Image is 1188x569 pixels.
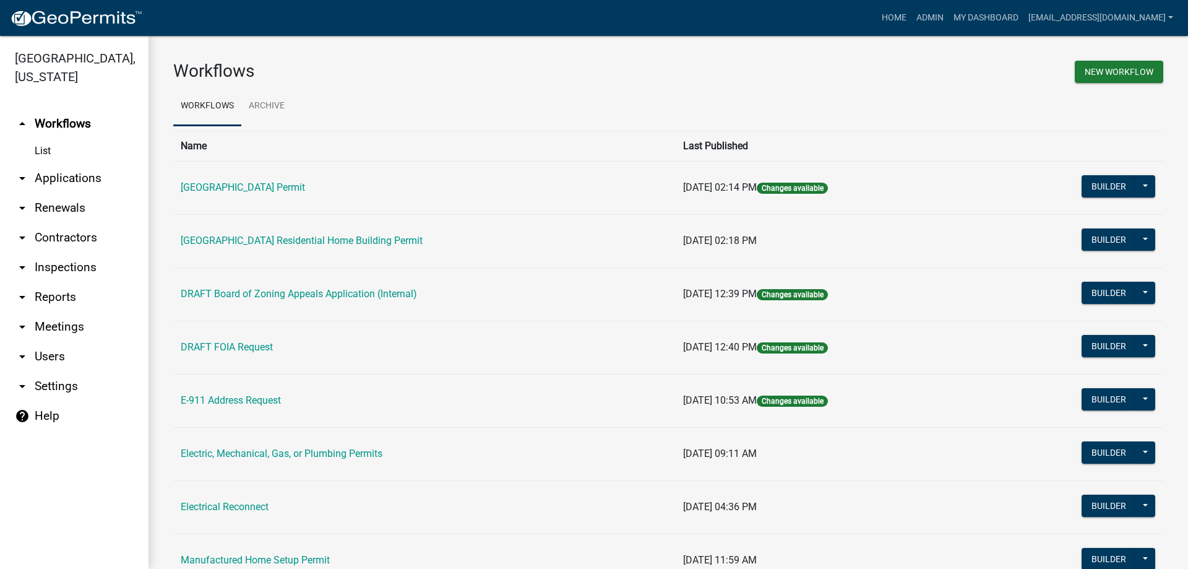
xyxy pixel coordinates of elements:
span: [DATE] 02:14 PM [683,181,757,193]
span: [DATE] 11:59 AM [683,554,757,566]
span: [DATE] 02:18 PM [683,235,757,246]
button: Builder [1082,495,1136,517]
a: Electrical Reconnect [181,501,269,513]
h3: Workflows [173,61,659,82]
a: DRAFT FOIA Request [181,341,273,353]
a: DRAFT Board of Zoning Appeals Application (Internal) [181,288,417,300]
i: arrow_drop_down [15,230,30,245]
i: arrow_drop_up [15,116,30,131]
i: arrow_drop_down [15,319,30,334]
i: help [15,409,30,423]
button: Builder [1082,335,1136,357]
span: Changes available [757,289,827,300]
a: Archive [241,87,292,126]
button: Builder [1082,388,1136,410]
th: Last Published [676,131,988,161]
button: New Workflow [1075,61,1163,83]
span: [DATE] 04:36 PM [683,501,757,513]
span: Changes available [757,342,827,354]
button: Builder [1082,441,1136,464]
a: [EMAIL_ADDRESS][DOMAIN_NAME] [1023,6,1178,30]
a: E-911 Address Request [181,394,281,406]
span: Changes available [757,183,827,194]
a: Electric, Mechanical, Gas, or Plumbing Permits [181,448,382,459]
a: Workflows [173,87,241,126]
button: Builder [1082,282,1136,304]
i: arrow_drop_down [15,379,30,394]
span: [DATE] 09:11 AM [683,448,757,459]
a: [GEOGRAPHIC_DATA] Residential Home Building Permit [181,235,423,246]
span: Changes available [757,396,827,407]
a: Manufactured Home Setup Permit [181,554,330,566]
span: [DATE] 10:53 AM [683,394,757,406]
button: Builder [1082,228,1136,251]
i: arrow_drop_down [15,349,30,364]
span: [DATE] 12:39 PM [683,288,757,300]
i: arrow_drop_down [15,290,30,305]
i: arrow_drop_down [15,260,30,275]
a: My Dashboard [949,6,1023,30]
i: arrow_drop_down [15,201,30,215]
span: [DATE] 12:40 PM [683,341,757,353]
a: Home [877,6,911,30]
i: arrow_drop_down [15,171,30,186]
a: Admin [911,6,949,30]
th: Name [173,131,676,161]
a: [GEOGRAPHIC_DATA] Permit [181,181,305,193]
button: Builder [1082,175,1136,198]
